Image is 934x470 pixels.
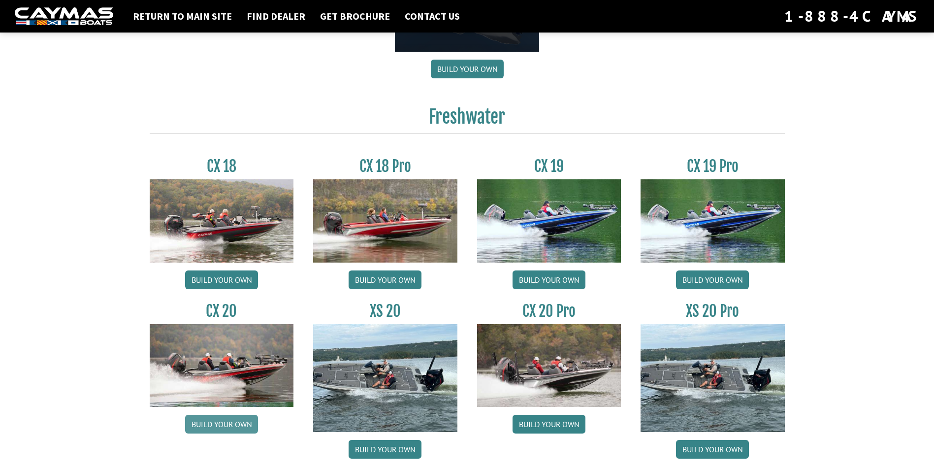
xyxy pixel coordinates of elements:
[313,157,457,175] h3: CX 18 Pro
[477,179,621,262] img: CX19_thumbnail.jpg
[185,415,258,434] a: Build your own
[641,302,785,320] h3: XS 20 Pro
[676,440,749,459] a: Build your own
[349,440,421,459] a: Build your own
[477,157,621,175] h3: CX 19
[477,302,621,320] h3: CX 20 Pro
[676,270,749,289] a: Build your own
[313,179,457,262] img: CX-18SS_thumbnail.jpg
[313,302,457,320] h3: XS 20
[128,10,237,23] a: Return to main site
[315,10,395,23] a: Get Brochure
[641,179,785,262] img: CX19_thumbnail.jpg
[641,157,785,175] h3: CX 19 Pro
[477,324,621,407] img: CX-20Pro_thumbnail.jpg
[150,302,294,320] h3: CX 20
[784,5,919,27] div: 1-888-4CAYMAS
[150,157,294,175] h3: CX 18
[313,324,457,432] img: XS_20_resized.jpg
[431,60,504,78] a: Build your own
[349,270,421,289] a: Build your own
[15,7,113,26] img: white-logo-c9c8dbefe5ff5ceceb0f0178aa75bf4bb51f6bca0971e226c86eb53dfe498488.png
[513,270,585,289] a: Build your own
[150,106,785,134] h2: Freshwater
[150,179,294,262] img: CX-18S_thumbnail.jpg
[513,415,585,434] a: Build your own
[641,324,785,432] img: XS_20_resized.jpg
[150,324,294,407] img: CX-20_thumbnail.jpg
[242,10,310,23] a: Find Dealer
[400,10,465,23] a: Contact Us
[185,270,258,289] a: Build your own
